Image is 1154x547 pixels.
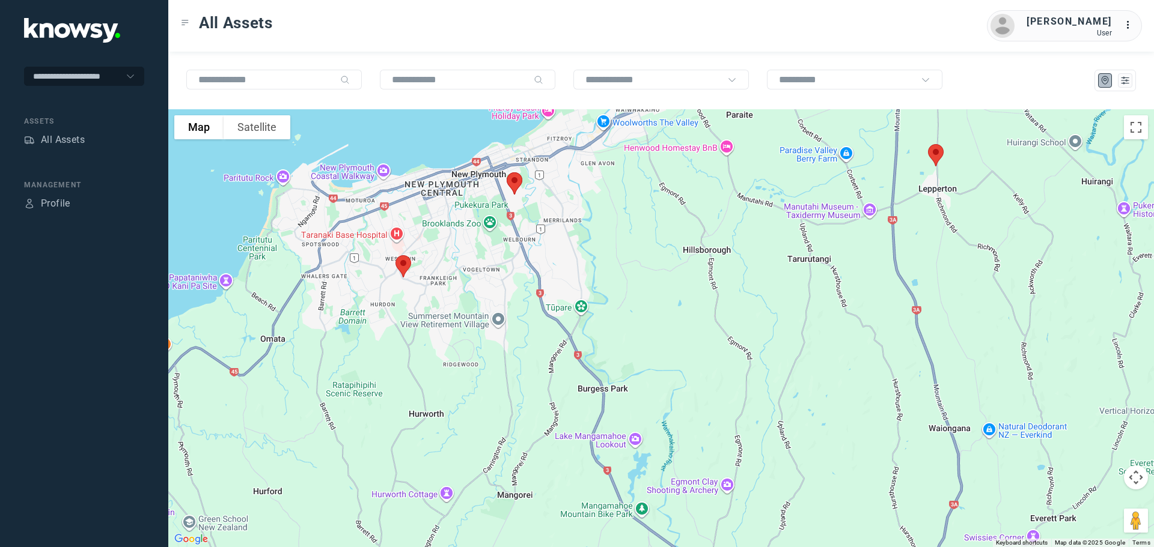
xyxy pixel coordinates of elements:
[1124,18,1138,32] div: :
[24,180,144,190] div: Management
[199,12,273,34] span: All Assets
[1125,20,1137,29] tspan: ...
[41,133,85,147] div: All Assets
[1124,465,1148,489] button: Map camera controls
[1055,539,1125,546] span: Map data ©2025 Google
[1027,29,1112,37] div: User
[24,116,144,127] div: Assets
[174,115,224,139] button: Show street map
[24,196,70,211] a: ProfileProfile
[1124,18,1138,34] div: :
[1027,14,1112,29] div: [PERSON_NAME]
[1124,509,1148,533] button: Drag Pegman onto the map to open Street View
[991,14,1015,38] img: avatar.png
[24,18,120,43] img: Application Logo
[41,196,70,211] div: Profile
[996,539,1048,547] button: Keyboard shortcuts
[1124,115,1148,139] button: Toggle fullscreen view
[534,75,543,85] div: Search
[224,115,290,139] button: Show satellite imagery
[1120,75,1131,86] div: List
[171,531,211,547] img: Google
[24,134,35,145] div: Assets
[1100,75,1111,86] div: Map
[171,531,211,547] a: Open this area in Google Maps (opens a new window)
[24,133,85,147] a: AssetsAll Assets
[1132,539,1150,546] a: Terms (opens in new tab)
[340,75,350,85] div: Search
[181,19,189,27] div: Toggle Menu
[24,198,35,209] div: Profile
